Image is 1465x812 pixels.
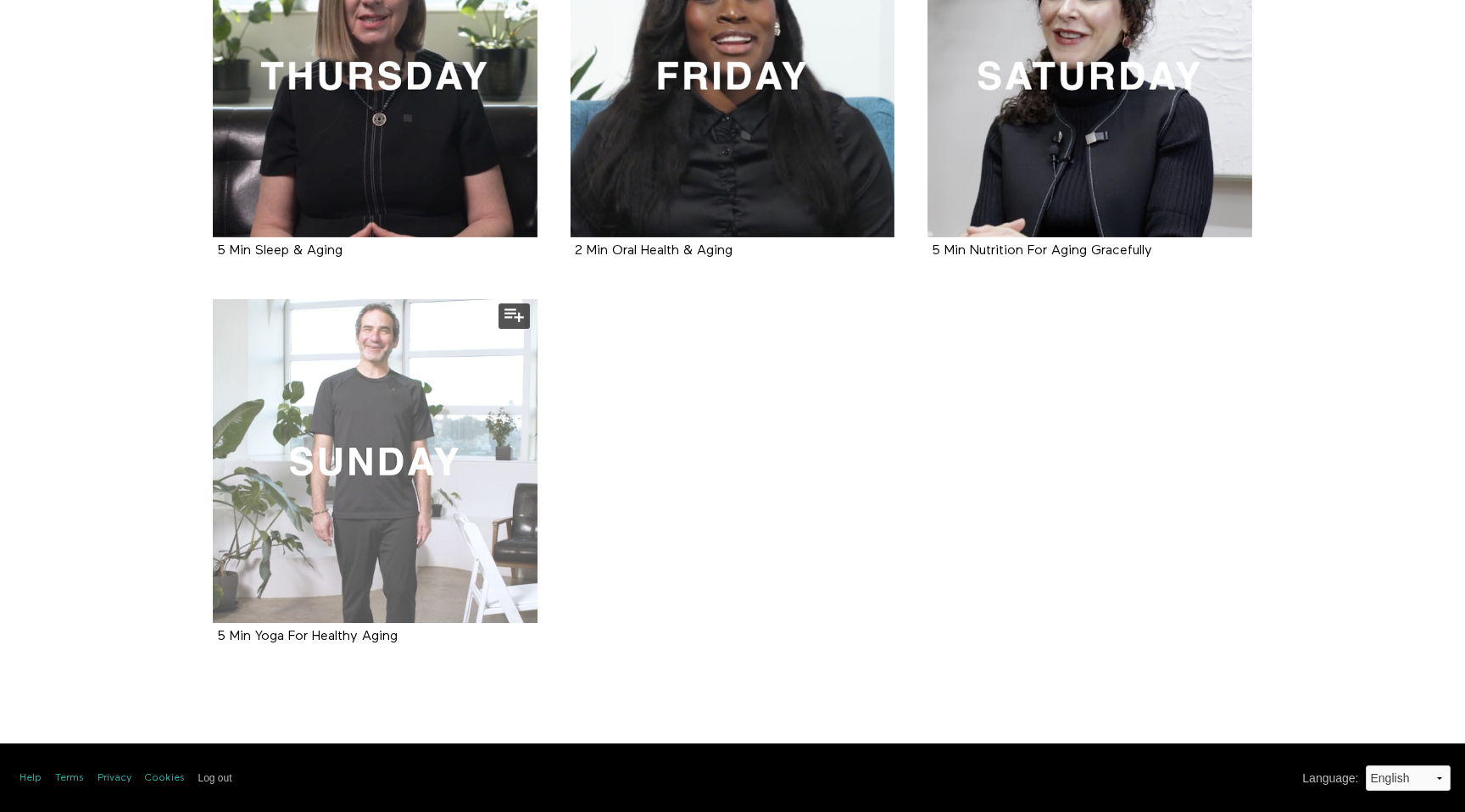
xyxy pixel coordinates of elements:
a: 2 Min Oral Health & Aging [575,244,732,257]
a: Help [19,771,42,786]
button: Add to my list [499,303,530,329]
a: Terms [55,771,84,786]
a: Cookies [145,771,185,786]
a: 5 Min Sleep & Aging [217,244,343,257]
a: 5 Min Yoga For Healthy Aging [213,299,538,624]
a: 5 Min Yoga For Healthy Aging [217,630,398,642]
input: Log out [198,772,232,784]
label: Language : [1302,770,1358,787]
strong: 5 Min Yoga For Healthy Aging [217,630,398,643]
a: 5 Min Nutrition For Aging Gracefully [932,244,1152,257]
a: Privacy [97,771,131,786]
